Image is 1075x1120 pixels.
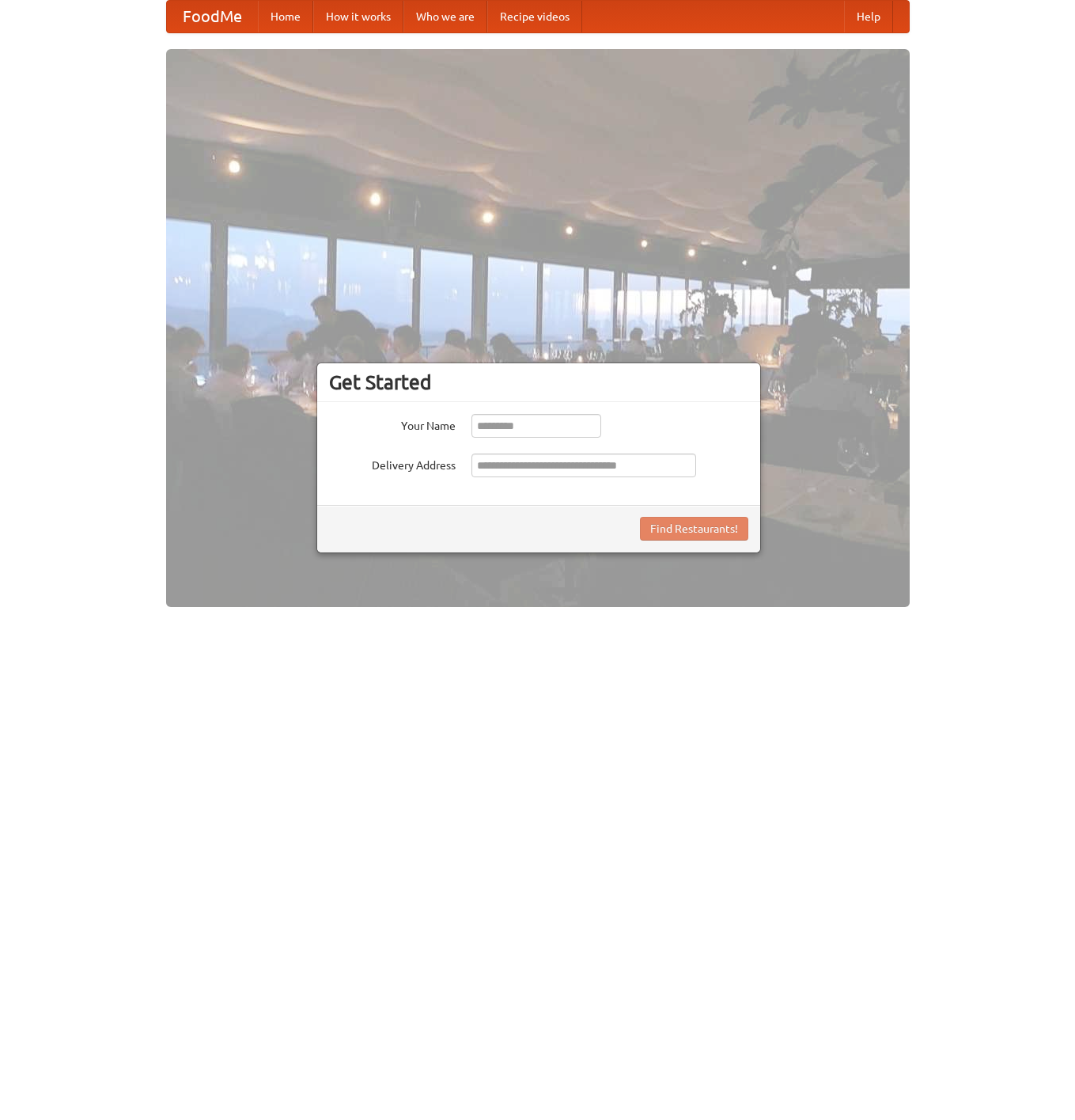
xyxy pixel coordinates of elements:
[329,414,456,434] label: Your Name
[258,1,313,32] a: Home
[403,1,487,32] a: Who we are
[844,1,893,32] a: Help
[640,517,748,541] button: Find Restaurants!
[313,1,403,32] a: How it works
[167,1,258,32] a: FoodMe
[487,1,582,32] a: Recipe videos
[329,370,748,394] h3: Get Started
[329,454,456,473] label: Delivery Address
